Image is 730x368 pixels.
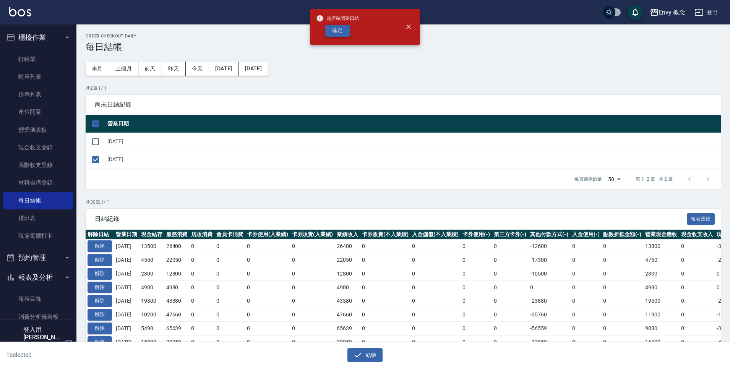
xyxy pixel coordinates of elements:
td: 30059 [335,335,360,349]
th: 服務消費 [164,230,190,240]
td: 13800 [643,240,679,253]
td: 19500 [643,294,679,308]
a: 打帳單 [3,50,73,68]
div: Envy 概念 [659,8,686,17]
td: 0 [290,240,335,253]
td: 9080 [643,321,679,335]
td: 0 [245,280,290,294]
td: 0 [601,308,643,322]
td: [DATE] [114,253,139,267]
td: [DATE] [114,280,139,294]
td: 0 [461,240,492,253]
th: 現金收支收入 [679,230,715,240]
td: -13859 [528,335,570,349]
td: 0 [290,308,335,322]
td: 0 [189,335,214,349]
button: [DATE] [209,62,238,76]
td: 26400 [164,240,190,253]
button: 上個月 [109,62,138,76]
td: 47660 [164,308,190,322]
td: 30059 [164,335,190,349]
td: 0 [679,240,715,253]
td: -35760 [528,308,570,322]
td: 0 [461,335,492,349]
td: 43380 [335,294,360,308]
a: 營業儀表板 [3,121,73,139]
td: 0 [245,335,290,349]
th: 店販消費 [189,230,214,240]
td: 0 [189,240,214,253]
td: 0 [410,294,461,308]
th: 營業日期 [105,115,721,133]
button: 櫃檯作業 [3,28,73,47]
td: 0 [214,253,245,267]
td: 0 [679,253,715,267]
button: [DATE] [239,62,268,76]
td: 0 [290,294,335,308]
td: 0 [245,267,290,280]
button: Envy 概念 [647,5,689,20]
td: 0 [290,335,335,349]
td: 0 [214,280,245,294]
td: 13500 [139,240,164,253]
a: 座位開單 [3,103,73,121]
td: 0 [360,253,410,267]
td: 0 [360,335,410,349]
th: 第三方卡券(-) [492,230,529,240]
td: 0 [601,253,643,267]
td: 47660 [335,308,360,322]
p: 共 2 筆, 1 / 1 [86,85,721,92]
a: 材料自購登錄 [3,174,73,191]
td: 5490 [139,321,164,335]
a: 排班表 [3,209,73,227]
td: -17300 [528,253,570,267]
td: 0 [570,280,602,294]
td: 0 [410,267,461,280]
button: 前天 [138,62,162,76]
button: 本月 [86,62,109,76]
td: 22050 [335,253,360,267]
button: 今天 [186,62,209,76]
td: 4550 [139,253,164,267]
h2: Order checkout daily [86,34,721,39]
td: 16200 [643,335,679,349]
td: 0 [410,240,461,253]
td: 0 [189,267,214,280]
td: 22050 [164,253,190,267]
td: [DATE] [105,133,721,151]
td: 0 [570,240,602,253]
td: 12800 [164,267,190,280]
td: 10200 [139,308,164,322]
td: 4980 [139,280,164,294]
td: 0 [461,253,492,267]
td: 4750 [643,253,679,267]
span: 是否確認要日結 [316,15,359,22]
td: 0 [492,308,529,322]
td: 0 [360,267,410,280]
td: 0 [461,294,492,308]
h3: 每日結帳 [86,42,721,52]
button: 解除 [88,336,112,348]
p: 每頁顯示數量 [574,176,602,183]
td: [DATE] [114,321,139,335]
span: 尚未日結紀錄 [95,101,712,109]
h6: 1 selected [6,350,181,360]
button: 預約管理 [3,248,73,267]
img: Person [6,336,21,352]
button: 報表及分析 [3,267,73,287]
a: 高階收支登錄 [3,156,73,174]
button: close [400,18,417,35]
td: 0 [601,267,643,280]
a: 掛單列表 [3,86,73,103]
td: 0 [410,308,461,322]
td: 0 [679,294,715,308]
button: 昨天 [162,62,186,76]
td: 65639 [164,321,190,335]
td: 0 [245,321,290,335]
td: 0 [189,280,214,294]
button: 解除 [88,309,112,321]
td: 0 [290,280,335,294]
td: 0 [245,240,290,253]
th: 點數折抵金額(-) [601,230,643,240]
td: 0 [570,335,602,349]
